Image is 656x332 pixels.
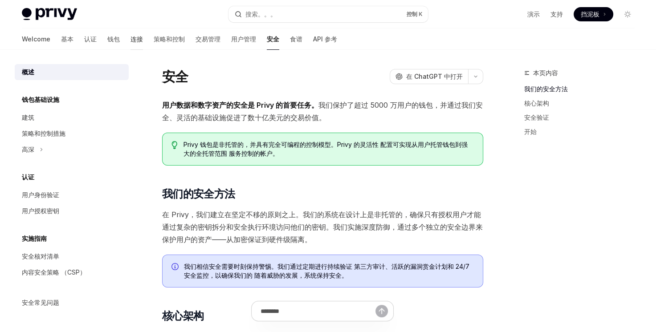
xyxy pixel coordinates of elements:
[107,28,120,50] a: 钱包
[107,35,120,44] font: 钱包
[267,28,279,50] a: 安全
[231,35,256,44] font: 用户管理
[184,262,474,280] span: 我们相信安全需要时刻保持警惕。我们通过定期进行持续验证 第三方审计、活跃的漏洞赏金计划和 24/7 安全监控，以确保我们的 随着威胁的发展，系统保持安全。
[15,203,129,219] a: 用户授权密钥
[183,140,473,158] span: Privy 钱包是非托管的，并具有完全可编程的控制模型。Privy 的灵活性 配置可实现从用户托管钱包到强大的全托管范围 服务控制的帐户。
[84,28,97,50] a: 认证
[375,305,388,317] button: 发送消息
[22,190,59,200] div: 用户身份验证
[162,208,483,246] span: 在 Privy，我们建立在坚定不移的原则之上。我们的系统在设计上是非托管的，确保只有授权用户才能通过复杂的密钥拆分和安全执行环境访问他们的密钥。我们实施深度防御，通过多个独立的安全边界来保护用户...
[15,248,129,264] a: 安全核对清单
[313,35,337,44] font: API 参考
[15,64,129,80] a: 概述
[406,72,463,81] span: 在 ChatGPT 中打开
[231,28,256,50] a: 用户管理
[130,35,143,44] font: 连接
[22,35,50,44] font: Welcome
[15,142,129,158] button: 切换高级部分
[22,172,34,182] h5: 认证
[550,10,563,19] a: 支持
[196,28,220,50] a: 交易管理
[524,125,642,139] a: 开始
[527,10,540,19] a: 演示
[22,233,47,244] h5: 实施指南
[620,7,635,21] button: 切换深色模式
[162,99,483,124] span: 我们保护了超过 5000 万用户的钱包，并通过我们安全、灵活的基础设施促进了数十亿美元的交易价值。
[22,206,59,216] div: 用户授权密钥
[245,9,277,20] div: 搜索。。。
[574,7,613,21] a: 挡泥板
[267,35,279,44] font: 安全
[171,263,180,272] svg: 信息
[15,126,129,142] a: 策略和控制措施
[84,35,97,44] font: 认证
[290,28,302,50] a: 食谱
[15,187,129,203] a: 用户身份验证
[228,6,428,22] button: 打开搜索
[22,297,59,308] div: 安全常见问题
[162,101,318,109] strong: 用户数据和数字资产的安全是 Privy 的首要任务。
[154,35,185,44] font: 策略和控制
[290,35,302,44] font: 食谱
[130,28,143,50] a: 连接
[22,251,59,262] div: 安全核对清单
[313,28,337,50] a: API 参考
[15,295,129,311] a: 安全常见问题
[15,109,129,126] a: 建筑
[524,96,642,110] a: 核心架构
[22,128,65,139] div: 策略和控制措施
[154,28,185,50] a: 策略和控制
[22,144,34,155] div: 高深
[171,141,178,149] svg: 提示
[22,267,86,278] div: 内容安全策略 （CSP）
[581,10,599,19] span: 挡泥板
[196,35,220,44] font: 交易管理
[22,112,34,123] div: 建筑
[22,94,59,105] h5: 钱包基础设施
[61,28,73,50] a: 基本
[261,301,375,321] input: 问一个问题...
[22,28,50,50] a: Welcome
[390,69,468,84] button: 在 ChatGPT 中打开
[22,67,34,77] div: 概述
[22,8,77,20] img: 灯光标志
[533,68,558,78] span: 本页内容
[15,264,129,280] a: 内容安全策略 （CSP）
[61,35,73,44] font: 基本
[524,82,642,96] a: 我们的安全方法
[407,11,423,18] span: 控制 K
[162,187,235,201] span: 我们的安全方法
[162,69,188,85] h1: 安全
[524,110,642,125] a: 安全验证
